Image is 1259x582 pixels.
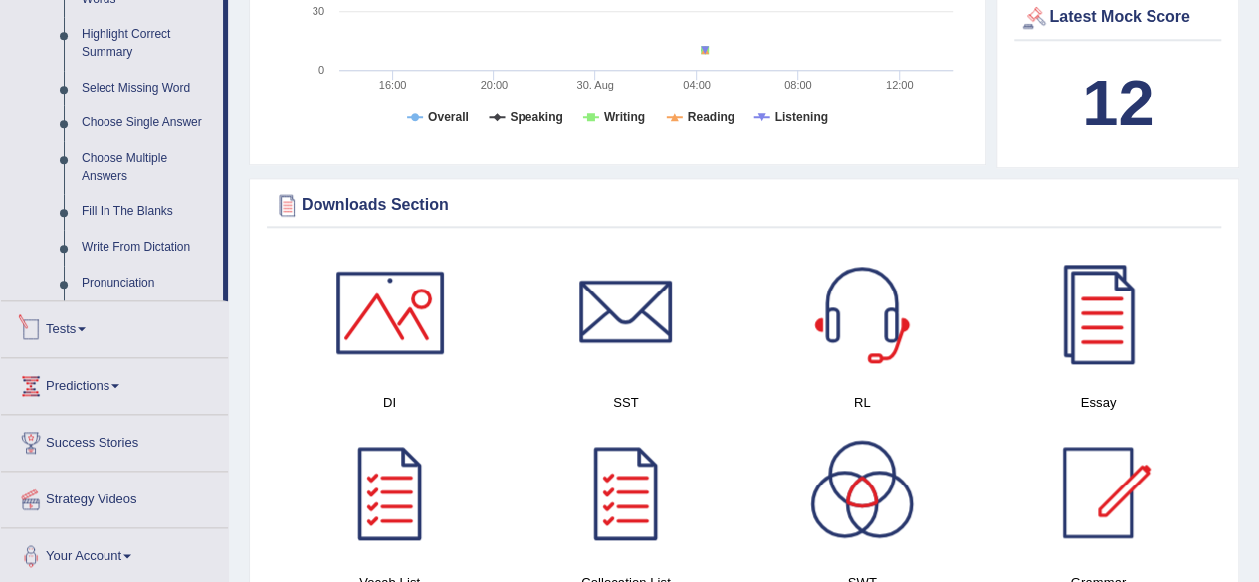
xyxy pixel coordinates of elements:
a: Your Account [1,528,228,578]
div: Downloads Section [272,190,1216,220]
a: Choose Single Answer [73,105,223,141]
tspan: Reading [688,110,734,124]
a: Choose Multiple Answers [73,141,223,194]
tspan: Writing [604,110,645,124]
h4: Essay [990,392,1206,413]
tspan: 30. Aug [576,79,613,91]
a: Success Stories [1,415,228,465]
a: Strategy Videos [1,472,228,521]
div: Latest Mock Score [1019,3,1216,33]
text: 30 [313,5,324,17]
h4: SST [518,392,734,413]
text: 20:00 [481,79,509,91]
tspan: Listening [775,110,828,124]
h4: RL [754,392,970,413]
text: 08:00 [784,79,812,91]
a: Select Missing Word [73,71,223,106]
text: 0 [318,64,324,76]
a: Highlight Correct Summary [73,17,223,70]
a: Fill In The Blanks [73,194,223,230]
b: 12 [1082,67,1154,139]
h4: DI [282,392,498,413]
text: 16:00 [379,79,407,91]
tspan: Speaking [510,110,562,124]
a: Tests [1,301,228,351]
text: 12:00 [886,79,914,91]
tspan: Overall [428,110,469,124]
text: 04:00 [683,79,711,91]
a: Write From Dictation [73,230,223,266]
a: Predictions [1,358,228,408]
a: Pronunciation [73,266,223,301]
